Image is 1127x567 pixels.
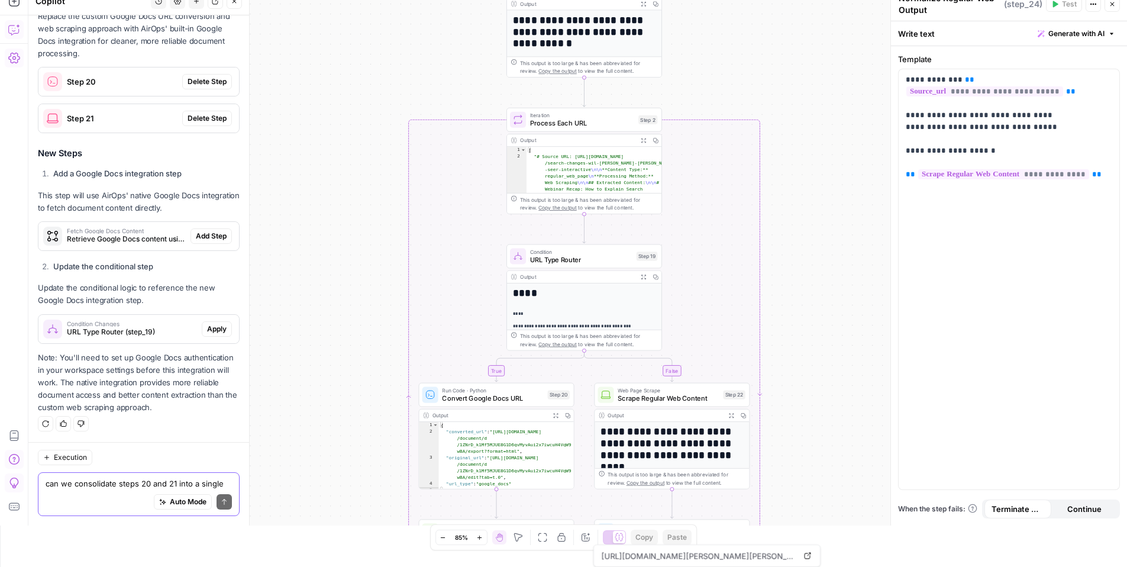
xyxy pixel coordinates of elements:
button: Execution [38,450,92,465]
span: Web Page Scrape [442,523,544,531]
button: Auto Mode [154,494,212,510]
div: Output [432,411,547,420]
span: Condition Changes [67,321,197,327]
span: Toggle code folding, rows 1 through 5 [432,422,438,429]
p: Replace the custom Google Docs URL conversion and web scraping approach with AirOps' built-in Goo... [38,10,240,60]
span: Copy the output [627,479,664,485]
span: Step 21 [67,112,177,124]
g: Edge from step_20 to step_21 [495,489,498,518]
span: 85% [455,533,468,542]
span: URL Type Router (step_19) [67,327,197,337]
button: Continue [1051,500,1118,518]
span: Fetch Google Docs Content [67,228,186,234]
p: This step will use AirOps' native Google Docs integration to fetch document content directly. [38,189,240,214]
div: 3 [419,455,438,481]
button: Generate with AI [1033,26,1120,41]
div: This output is too large & has been abbreviated for review. to view the full content. [520,59,657,75]
button: Delete Step [182,74,232,89]
div: Step 19 [637,252,658,260]
span: Copy the output [538,205,576,211]
div: This output is too large & has been abbreviated for review. to view the full content. [608,471,745,487]
span: [URL][DOMAIN_NAME][PERSON_NAME][PERSON_NAME] [599,545,797,566]
span: Run Code · Python [442,386,543,395]
span: Step 20 [67,76,177,88]
span: Write Liquid Text [618,523,718,531]
span: Copy the output [538,68,576,74]
span: Execution [54,452,87,463]
span: Add Step [196,231,227,241]
g: Edge from step_10 to step_2 [583,78,586,107]
span: Continue [1067,503,1102,515]
div: Step 20 [548,390,570,399]
span: Scrape Regular Web Content [618,394,719,404]
span: Delete Step [188,76,227,87]
button: Add Step [190,228,232,244]
p: Note: You'll need to set up Google Docs authentication in your workspace settings before this int... [38,352,240,414]
div: 1 [419,422,438,429]
span: Generate with AI [1048,28,1105,39]
span: Iteration [530,111,634,120]
div: Output [520,136,634,144]
button: Paste [663,530,692,545]
div: 1 [507,147,527,153]
span: Paste [667,532,687,543]
div: This output is too large & has been abbreviated for review. to view the full content. [520,332,657,348]
div: Step 22 [723,390,745,399]
div: Output [608,411,722,420]
div: IterationProcess Each URLStep 2Output[ "# Source URL: [URL][DOMAIN_NAME] /search-changes-wil-[PER... [506,108,662,214]
g: Edge from step_2 to step_19 [583,214,586,243]
span: Copy [635,532,653,543]
div: 4 [419,481,438,487]
span: Process Each URL [530,118,634,128]
span: Terminate Workflow [992,503,1044,515]
g: Edge from step_19 to step_22 [585,350,674,382]
button: Copy [631,530,658,545]
span: Retrieve Google Docs content using AirOps' built-in integration [67,234,186,244]
span: Condition [530,248,632,256]
div: 5 [419,487,438,494]
span: Copy the output [538,341,576,347]
div: Run Code · PythonConvert Google Docs URLStep 20Output{ "converted_url":"[URL][DOMAIN_NAME] /docum... [419,383,574,489]
span: Toggle code folding, rows 1 through 3 [521,147,526,153]
span: Delete Step [188,113,227,124]
span: Web Page Scrape [618,386,719,395]
button: Delete Step [182,111,232,126]
span: Auto Mode [170,497,206,507]
span: Convert Google Docs URL [442,394,543,404]
div: This output is too large & has been abbreviated for review. to view the full content. [520,195,657,211]
strong: Update the conditional step [53,262,153,271]
g: Edge from step_22 to step_24 [670,489,673,518]
span: Apply [207,324,227,334]
p: Update the conditional logic to reference the new Google Docs integration step. [38,282,240,307]
g: Edge from step_19 to step_20 [495,350,585,382]
strong: Add a Google Docs integration step [53,169,182,178]
h3: New Steps [38,146,240,162]
button: Apply [202,321,232,337]
div: 2 [419,429,438,455]
span: URL Type Router [530,254,632,265]
a: When the step fails: [898,504,977,514]
div: Step 2 [638,115,657,124]
label: Template [898,53,1120,65]
div: Write text [891,21,1127,46]
div: Output [520,273,634,281]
